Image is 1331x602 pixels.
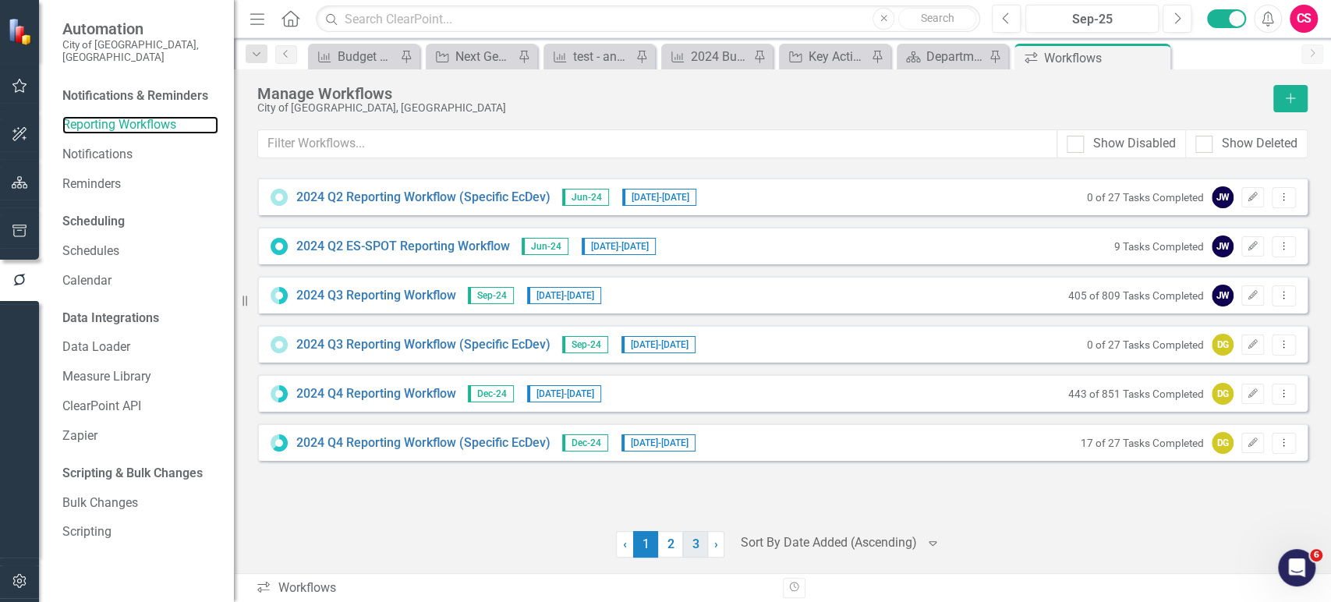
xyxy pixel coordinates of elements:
a: 2024 Business Plan Key Activity Summary [665,47,749,66]
div: JW [1212,235,1234,257]
a: Scripting [62,523,218,541]
div: Manage Workflows [257,85,1266,102]
a: 3 [683,531,708,558]
div: Budget Book KPI [338,47,396,66]
div: JW [1212,285,1234,306]
div: City of [GEOGRAPHIC_DATA], [GEOGRAPHIC_DATA] [257,102,1266,114]
a: Reminders [62,175,218,193]
div: Key Activities - Milestones [809,47,867,66]
a: Calendar [62,272,218,290]
span: ‹ [623,536,627,551]
input: Filter Workflows... [257,129,1057,158]
span: Search [921,12,954,24]
div: 2024 Business Plan Key Activity Summary [691,47,749,66]
a: 2 [658,531,683,558]
button: Search [898,8,976,30]
div: Show Deleted [1222,135,1297,153]
span: [DATE] - [DATE] [622,189,696,206]
span: [DATE] - [DATE] [621,434,696,451]
a: 2024 Q2 ES-SPOT Reporting Workflow [296,238,510,256]
iframe: Intercom live chat [1278,549,1315,586]
div: Workflows [256,579,770,597]
small: City of [GEOGRAPHIC_DATA], [GEOGRAPHIC_DATA] [62,38,218,64]
a: 2024 Q3 Reporting Workflow (Specific EcDev) [296,336,550,354]
span: [DATE] - [DATE] [621,336,696,353]
div: Show Disabled [1093,135,1176,153]
span: Jun-24 [522,238,568,255]
img: ClearPoint Strategy [8,17,35,44]
span: 6 [1310,549,1322,561]
a: Next Generation 911 Implementation [430,47,514,66]
a: Data Loader [62,338,218,356]
div: Sep-25 [1031,10,1153,29]
small: 405 of 809 Tasks Completed [1068,289,1204,302]
div: Scheduling [62,213,125,231]
span: Dec-24 [468,385,514,402]
button: Sep-25 [1025,5,1159,33]
a: Reporting Workflows [62,116,218,134]
div: Notifications & Reminders [62,87,208,105]
small: 9 Tasks Completed [1114,240,1204,253]
span: [DATE] - [DATE] [582,238,656,255]
a: Schedules [62,243,218,260]
span: [DATE] - [DATE] [527,385,601,402]
a: Budget Book KPI [312,47,396,66]
span: › [714,536,718,551]
a: 2024 Q4 Reporting Workflow [296,385,456,403]
div: Department Dashboard [926,47,985,66]
span: 1 [633,531,658,558]
input: Search ClearPoint... [316,5,980,33]
span: Dec-24 [562,434,608,451]
div: JW [1212,186,1234,208]
div: DG [1212,334,1234,356]
span: Sep-24 [562,336,608,353]
a: Measure Library [62,368,218,386]
span: Sep-24 [468,287,514,304]
a: 2024 Q3 Reporting Workflow [296,287,456,305]
span: Automation [62,19,218,38]
span: [DATE] - [DATE] [527,287,601,304]
small: 0 of 27 Tasks Completed [1087,338,1204,351]
div: DG [1212,432,1234,454]
small: 17 of 27 Tasks Completed [1081,437,1204,449]
a: Notifications [62,146,218,164]
div: Next Generation 911 Implementation [455,47,514,66]
small: 443 of 851 Tasks Completed [1068,388,1204,400]
small: 0 of 27 Tasks Completed [1087,191,1204,204]
div: Data Integrations [62,310,159,328]
span: Jun-24 [562,189,609,206]
div: Workflows [1044,48,1166,68]
button: CS [1290,5,1318,33]
a: Key Activities - Milestones [783,47,867,66]
div: Scripting & Bulk Changes [62,465,203,483]
a: ClearPoint API [62,398,218,416]
a: test - annual report (Q3, 2025) [547,47,632,66]
div: test - annual report (Q3, 2025) [573,47,632,66]
a: 2024 Q4 Reporting Workflow (Specific EcDev) [296,434,550,452]
a: Bulk Changes [62,494,218,512]
div: DG [1212,383,1234,405]
a: Department Dashboard [901,47,985,66]
a: 2024 Q2 Reporting Workflow (Specific EcDev) [296,189,550,207]
a: Zapier [62,427,218,445]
